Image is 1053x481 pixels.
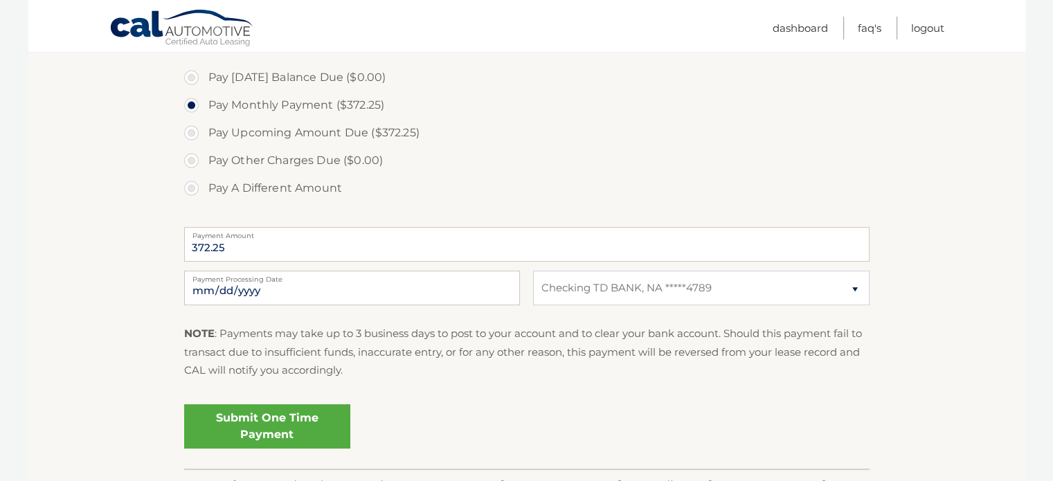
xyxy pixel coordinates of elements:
strong: NOTE [184,327,215,340]
label: Pay A Different Amount [184,174,870,202]
label: Pay Other Charges Due ($0.00) [184,147,870,174]
a: Dashboard [773,17,828,39]
a: Submit One Time Payment [184,404,350,448]
p: : Payments may take up to 3 business days to post to your account and to clear your bank account.... [184,325,870,379]
label: Pay [DATE] Balance Due ($0.00) [184,64,870,91]
input: Payment Date [184,271,520,305]
a: Logout [911,17,944,39]
label: Payment Processing Date [184,271,520,282]
input: Payment Amount [184,227,870,262]
label: Pay Monthly Payment ($372.25) [184,91,870,119]
a: Cal Automotive [109,9,255,49]
label: Payment Amount [184,227,870,238]
label: Pay Upcoming Amount Due ($372.25) [184,119,870,147]
a: FAQ's [858,17,881,39]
